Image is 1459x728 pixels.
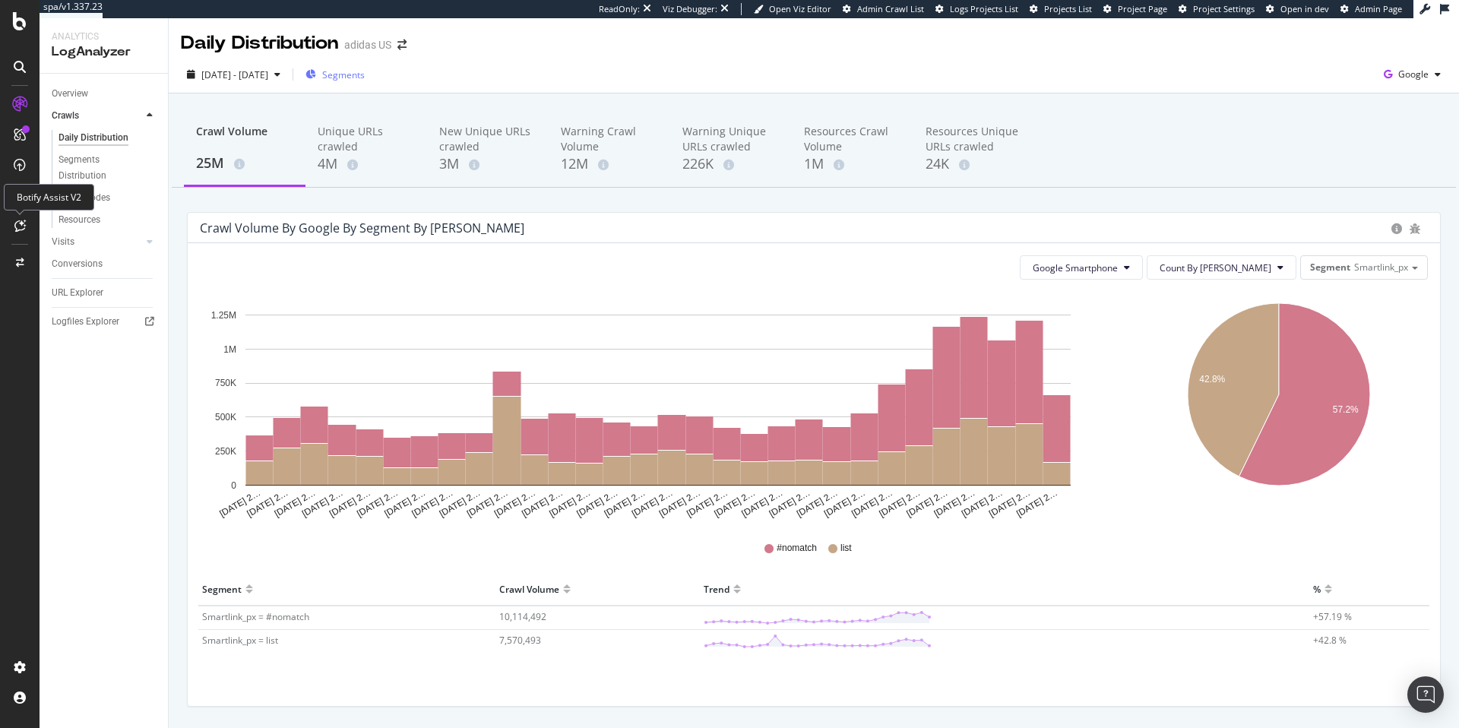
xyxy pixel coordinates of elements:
a: HTTP Codes [59,190,157,206]
span: +57.19 % [1313,610,1352,623]
div: Botify Assist V2 [4,184,94,210]
div: Trend [704,577,729,601]
a: Logs Projects List [935,3,1018,15]
div: Daily Distribution [59,130,128,146]
div: Overview [52,86,88,102]
div: Resources Crawl Volume [804,124,901,154]
div: Crawl Volume [196,124,293,153]
span: 10,114,492 [499,610,546,623]
div: Warning Crawl Volume [561,124,658,154]
span: #nomatch [777,542,817,555]
div: Crawl Volume [499,577,559,601]
a: Visits [52,234,142,250]
a: Crawls [52,108,142,124]
span: [DATE] - [DATE] [201,68,268,81]
a: Segments Distribution [59,152,157,184]
div: 25M [196,154,293,173]
span: Admin Page [1355,3,1402,14]
div: Resources Unique URLs crawled [926,124,1023,154]
span: Smartlink_px = #nomatch [202,610,309,623]
a: Open Viz Editor [754,3,831,15]
span: Smartlink_px = list [202,634,278,647]
div: Visits [52,234,74,250]
div: bug [1410,223,1420,234]
text: 750K [215,378,236,389]
a: Conversions [52,256,157,272]
span: 7,570,493 [499,634,541,647]
span: Projects List [1044,3,1092,14]
text: 250K [215,446,236,457]
a: Resources [59,212,157,228]
span: Admin Crawl List [857,3,924,14]
span: Project Page [1118,3,1167,14]
span: Google [1398,68,1429,81]
button: [DATE] - [DATE] [181,62,286,87]
div: Warning Unique URLs crawled [682,124,780,154]
div: Daily Distribution [181,30,338,56]
div: 24K [926,154,1023,174]
div: ReadOnly: [599,3,640,15]
div: Resources [59,212,100,228]
a: URL Explorer [52,285,157,301]
a: Project Page [1103,3,1167,15]
span: Logs Projects List [950,3,1018,14]
span: Project Settings [1193,3,1255,14]
a: Open in dev [1266,3,1329,15]
div: arrow-right-arrow-left [397,40,407,50]
div: Logfiles Explorer [52,314,119,330]
div: Crawls [52,108,79,124]
div: New Unique URLs crawled [439,124,536,154]
div: Conversions [52,256,103,272]
a: Projects List [1030,3,1092,15]
div: URL Explorer [52,285,103,301]
a: Daily Distribution [59,130,157,146]
button: Google [1378,62,1447,87]
text: 42.8% [1199,374,1225,385]
span: Google Smartphone [1033,261,1118,274]
button: Count By [PERSON_NAME] [1147,255,1296,280]
div: Segment [202,577,242,601]
span: Count By Day [1160,261,1271,274]
div: 12M [561,154,658,174]
div: Unique URLs crawled [318,124,415,154]
a: Project Settings [1179,3,1255,15]
span: Segment [1310,261,1350,274]
div: Viz Debugger: [663,3,717,15]
span: +42.8 % [1313,634,1347,647]
svg: A chart. [200,292,1117,520]
div: 1M [804,154,901,174]
span: Open Viz Editor [769,3,831,14]
a: Admin Page [1340,3,1402,15]
div: 3M [439,154,536,174]
text: 57.2% [1333,405,1359,416]
div: Open Intercom Messenger [1407,676,1444,713]
div: Crawl Volume by google by Segment by [PERSON_NAME] [200,220,524,236]
div: LogAnalyzer [52,43,156,61]
div: 226K [682,154,780,174]
text: 500K [215,412,236,423]
span: Segments [322,68,365,81]
span: Open in dev [1280,3,1329,14]
span: list [840,542,852,555]
button: Google Smartphone [1020,255,1143,280]
a: Overview [52,86,157,102]
div: adidas US [344,37,391,52]
text: 0 [231,480,236,491]
div: % [1313,577,1321,601]
text: 1.25M [211,310,236,321]
a: Admin Crawl List [843,3,924,15]
svg: A chart. [1132,292,1425,520]
span: Smartlink_px [1354,261,1408,274]
text: 1M [223,344,236,355]
a: Logfiles Explorer [52,314,157,330]
div: Analytics [52,30,156,43]
button: Segments [299,62,371,87]
div: 4M [318,154,415,174]
div: Segments Distribution [59,152,143,184]
div: circle-info [1391,223,1402,234]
